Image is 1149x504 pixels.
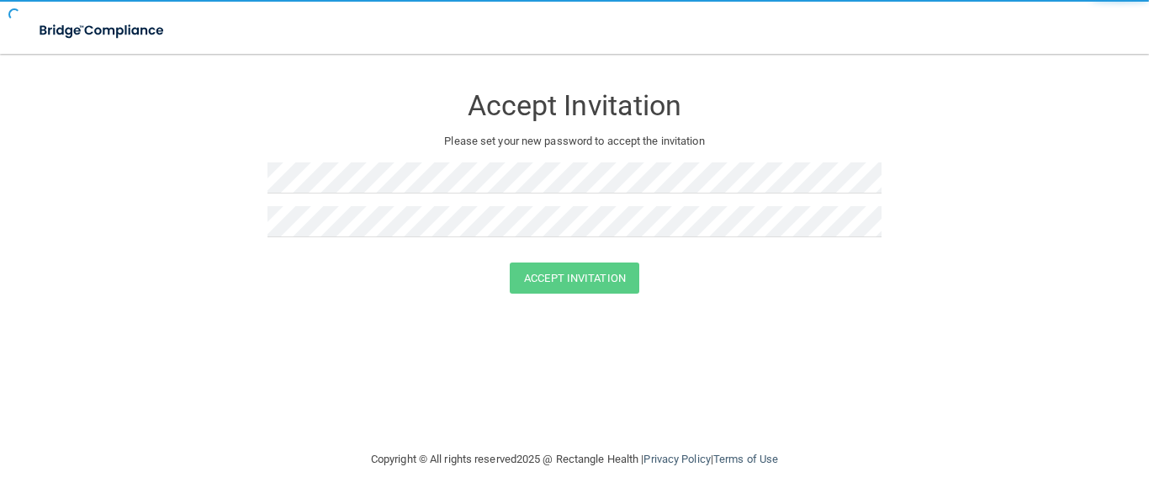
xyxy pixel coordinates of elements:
[643,453,710,465] a: Privacy Policy
[25,13,180,48] img: bridge_compliance_login_screen.278c3ca4.svg
[510,263,639,294] button: Accept Invitation
[267,432,882,486] div: Copyright © All rights reserved 2025 @ Rectangle Health | |
[267,90,882,121] h3: Accept Invitation
[713,453,778,465] a: Terms of Use
[280,131,869,151] p: Please set your new password to accept the invitation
